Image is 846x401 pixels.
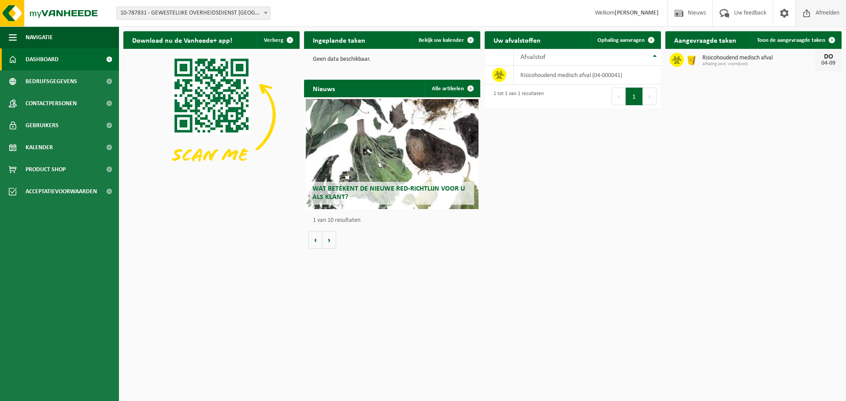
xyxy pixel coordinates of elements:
[597,37,645,43] span: Ophaling aanvragen
[412,31,479,49] a: Bekijk uw kalender
[419,37,464,43] span: Bekijk uw kalender
[590,31,660,49] a: Ophaling aanvragen
[116,7,271,20] span: 10-787831 - GEWESTELIJKE OVERHEIDSDIENST BRUSSEL (BRUCEFO) - ANDERLECHT
[304,31,374,48] h2: Ingeplande taken
[626,88,643,105] button: 1
[757,37,825,43] span: Toon de aangevraagde taken
[26,26,53,48] span: Navigatie
[26,180,97,202] span: Acceptatievoorwaarden
[264,37,283,43] span: Verberg
[313,217,476,224] p: 1 van 10 resultaten
[117,7,270,19] span: 10-787831 - GEWESTELIJKE OVERHEIDSDIENST BRUSSEL (BRUCEFO) - ANDERLECHT
[313,56,471,63] p: Geen data beschikbaar.
[615,10,659,16] strong: [PERSON_NAME]
[304,80,344,97] h2: Nieuws
[26,70,77,92] span: Bedrijfsgegevens
[643,88,657,105] button: Next
[306,99,479,209] a: Wat betekent de nieuwe RED-richtlijn voor u als klant?
[485,31,549,48] h2: Uw afvalstoffen
[520,54,545,61] span: Afvalstof
[750,31,841,49] a: Toon de aangevraagde taken
[425,80,479,97] a: Alle artikelen
[489,87,544,106] div: 1 tot 1 van 1 resultaten
[26,92,77,114] span: Contactpersonen
[123,31,241,48] h2: Download nu de Vanheede+ app!
[514,66,661,85] td: risicohoudend medisch afval (04-000041)
[312,185,465,201] span: Wat betekent de nieuwe RED-richtlijn voor u als klant?
[665,31,745,48] h2: Aangevraagde taken
[26,114,59,136] span: Gebruikers
[684,52,699,66] img: LP-SB-00050-HPE-22
[257,31,299,49] button: Verberg
[820,53,837,60] div: DO
[26,48,59,70] span: Dashboard
[702,55,815,62] span: Risicohoudend medisch afval
[323,231,336,249] button: Volgende
[702,62,815,67] span: Afhaling (excl. voorrijkost)
[308,231,323,249] button: Vorige
[820,60,837,66] div: 04-09
[612,88,626,105] button: Previous
[123,49,300,181] img: Download de VHEPlus App
[26,136,53,158] span: Kalender
[26,158,66,180] span: Product Shop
